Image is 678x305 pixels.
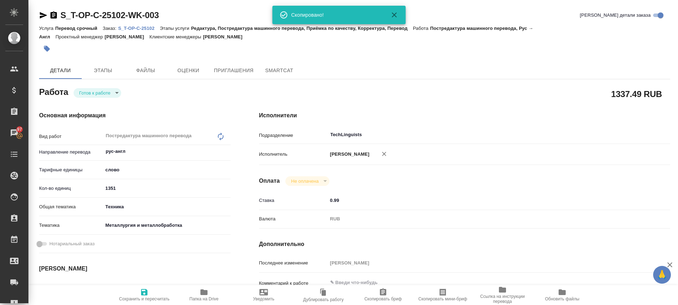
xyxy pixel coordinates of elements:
[285,176,329,186] div: Готов к работе
[118,26,160,31] p: S_T-OP-C-25102
[191,26,413,31] p: Редактура, Постредактура машинного перевода, Приёмка по качеству, Корректура, Перевод
[39,185,103,192] p: Кол-во единиц
[413,26,430,31] p: Работа
[376,146,392,162] button: Удалить исполнителя
[632,134,634,135] button: Open
[227,151,228,152] button: Open
[39,149,103,156] p: Направление перевода
[189,296,219,301] span: Папка на Drive
[39,264,231,273] h4: [PERSON_NAME]
[103,201,231,213] div: Техника
[386,11,403,19] button: Закрыть
[328,213,636,225] div: RUB
[119,296,169,301] span: Сохранить и пересчитать
[656,267,668,282] span: 🙏
[39,41,55,57] button: Добавить тэг
[55,26,103,31] p: Перевод срочный
[259,280,328,287] p: Комментарий к работе
[259,240,670,248] h4: Дополнительно
[259,197,328,204] p: Ставка
[39,222,103,229] p: Тематика
[150,34,203,39] p: Клиентские менеджеры
[203,34,248,39] p: [PERSON_NAME]
[174,285,234,305] button: Папка на Drive
[418,296,467,301] span: Скопировать мини-бриф
[74,88,121,98] div: Готов к работе
[328,151,370,158] p: [PERSON_NAME]
[259,111,670,120] h4: Исполнители
[303,297,344,302] span: Дублировать работу
[289,178,321,184] button: Не оплачена
[103,283,165,293] input: ✎ Введи что-нибудь
[39,26,55,31] p: Услуга
[49,11,58,20] button: Скопировать ссылку
[114,285,174,305] button: Сохранить и пересчитать
[39,203,103,210] p: Общая тематика
[477,294,528,304] span: Ссылка на инструкции перевода
[545,296,580,301] span: Обновить файлы
[294,285,353,305] button: Дублировать работу
[234,285,294,305] button: Уведомить
[55,34,104,39] p: Проектный менеджер
[39,284,103,291] p: Дата начала работ
[353,285,413,305] button: Скопировать бриф
[118,25,160,31] a: S_T-OP-C-25102
[103,183,231,193] input: ✎ Введи что-нибудь
[60,10,159,20] a: S_T-OP-C-25102-WK-003
[259,215,328,223] p: Валюта
[328,195,636,205] input: ✎ Введи что-нибудь
[86,66,120,75] span: Этапы
[39,111,231,120] h4: Основная информация
[39,85,68,98] h2: Работа
[39,166,103,173] p: Тарифные единицы
[262,66,296,75] span: SmartCat
[253,296,274,301] span: Уведомить
[328,258,636,268] input: Пустое поле
[2,124,27,142] a: 97
[611,88,662,100] h2: 1337.49 RUB
[473,285,532,305] button: Ссылка на инструкции перевода
[532,285,592,305] button: Обновить файлы
[43,66,77,75] span: Детали
[39,133,103,140] p: Вид работ
[105,34,150,39] p: [PERSON_NAME]
[49,240,95,247] span: Нотариальный заказ
[364,296,402,301] span: Скопировать бриф
[413,285,473,305] button: Скопировать мини-бриф
[39,11,48,20] button: Скопировать ссылку для ЯМессенджера
[103,219,231,231] div: Металлургия и металлобработка
[291,11,380,18] div: Скопировано!
[580,12,651,19] span: [PERSON_NAME] детали заказа
[13,126,26,133] span: 97
[129,66,163,75] span: Файлы
[77,90,113,96] button: Готов к работе
[259,151,328,158] p: Исполнитель
[653,266,671,284] button: 🙏
[214,66,254,75] span: Приглашения
[259,177,280,185] h4: Оплата
[103,164,231,176] div: слово
[259,259,328,267] p: Последнее изменение
[160,26,191,31] p: Этапы услуги
[103,26,118,31] p: Заказ:
[171,66,205,75] span: Оценки
[259,132,328,139] p: Подразделение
